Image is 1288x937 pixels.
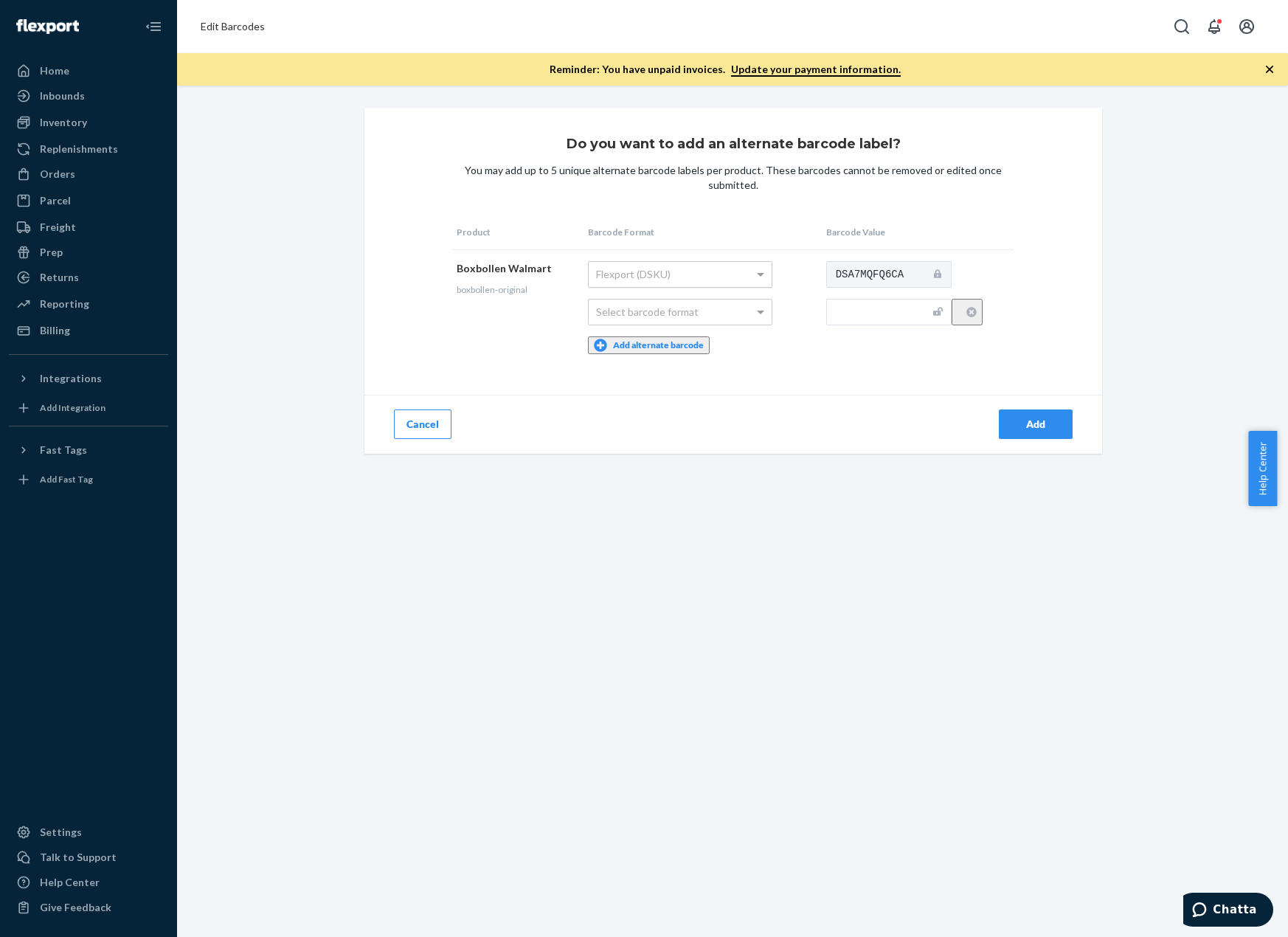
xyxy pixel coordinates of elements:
[589,300,772,325] div: Select barcode format
[1183,893,1273,930] iframe: Öppnar en widget där du kan chatta med en av våra agenter
[9,292,168,316] a: Reporting
[40,270,79,285] div: Returns
[588,336,710,354] button: Add alternate barcode
[16,19,79,34] img: Flexport logo
[453,137,1014,152] h1: Do you want to add an alternate barcode label?
[40,89,85,103] div: Inbounds
[201,20,265,32] span: Edit Barcodes
[40,473,93,485] div: Add Fast Tag
[9,111,168,134] a: Inventory
[584,215,823,250] th: Barcode Format
[40,443,87,457] div: Fast Tags
[40,115,87,130] div: Inventory
[40,297,89,311] div: Reporting
[40,825,82,840] div: Settings
[589,262,772,287] div: Flexport (DSKU)
[9,162,168,186] a: Orders
[9,820,168,844] a: Settings
[189,7,277,46] ol: breadcrumbs
[40,323,70,338] div: Billing
[9,871,168,894] a: Help Center
[1232,12,1261,41] button: Open account menu
[9,189,168,212] a: Parcel
[9,438,168,462] button: Fast Tags
[40,900,111,915] div: Give Feedback
[457,284,527,295] span: boxbollen-original
[9,84,168,108] a: Inbounds
[40,875,100,890] div: Help Center
[40,245,63,260] div: Prep
[139,12,168,41] button: Close Navigation
[550,62,901,77] p: Reminder: You have unpaid invoices.
[1011,417,1060,432] div: Add
[9,266,168,289] a: Returns
[9,59,168,83] a: Home
[9,241,168,264] a: Prep
[40,63,69,78] div: Home
[457,261,573,276] div: Boxbollen Walmart
[9,846,168,869] button: Talk to Support
[394,409,451,439] button: Cancel
[9,367,168,390] button: Integrations
[40,220,76,235] div: Freight
[40,142,118,156] div: Replenishments
[453,215,584,250] th: Product
[1167,12,1197,41] button: Open Search Box
[1199,12,1229,41] button: Open notifications
[9,896,168,919] button: Give Feedback
[9,468,168,491] a: Add Fast Tag
[999,409,1073,439] button: Add
[9,396,168,420] a: Add Integration
[40,401,105,414] div: Add Integration
[9,319,168,342] a: Billing
[823,215,1014,250] th: Barcode Value
[9,137,168,161] a: Replenishments
[9,215,168,239] a: Freight
[40,850,117,865] div: Talk to Support
[731,63,901,77] a: Update your payment information.
[40,371,102,386] div: Integrations
[1248,431,1277,506] button: Help Center
[453,163,1014,193] div: You may add up to 5 unique alternate barcode labels per product. These barcodes cannot be removed...
[40,193,71,208] div: Parcel
[40,167,75,181] div: Orders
